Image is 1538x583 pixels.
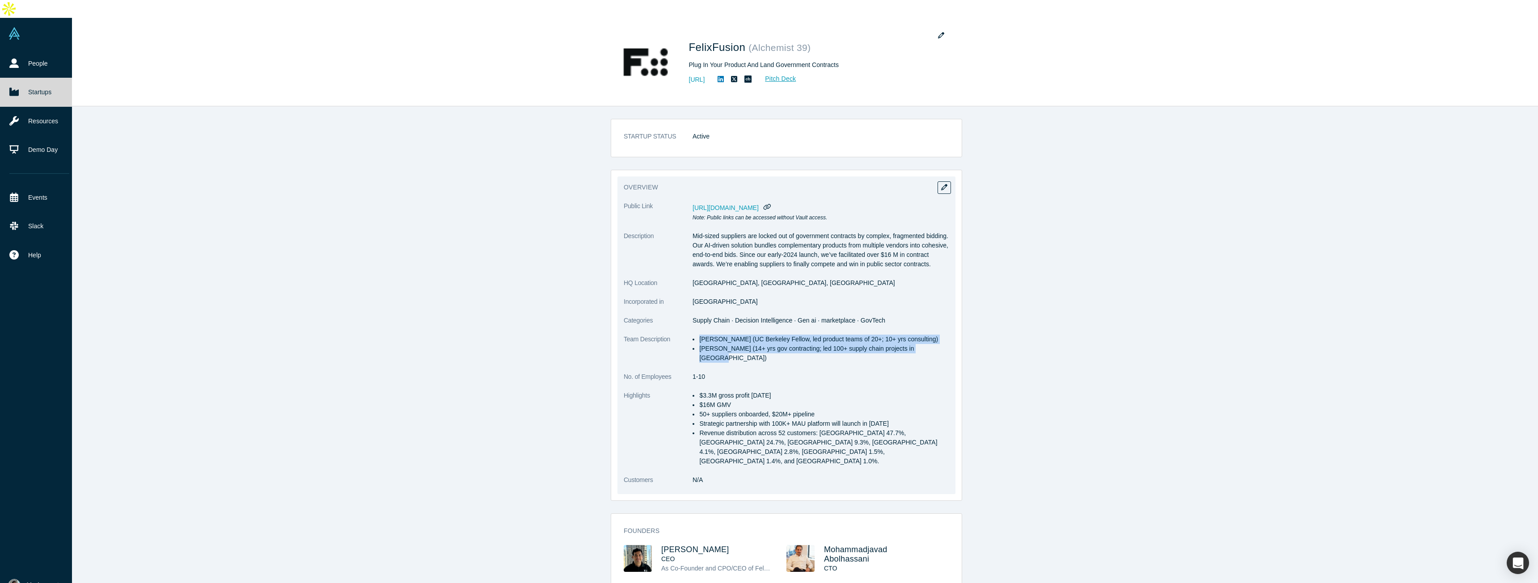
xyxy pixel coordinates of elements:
[624,372,693,391] dt: No. of Employees
[624,201,653,211] span: Public Link
[624,183,937,192] h3: overview
[699,428,949,466] p: Revenue distribution across 52 customers: [GEOGRAPHIC_DATA] 47.7%, [GEOGRAPHIC_DATA] 24.7%, [GEOG...
[624,526,937,536] h3: Founders
[689,60,939,70] div: Plug In Your Product And Land Government Contracts
[689,75,705,84] a: [URL]
[693,204,759,211] span: [URL][DOMAIN_NAME]
[693,475,949,485] dd: N/A
[699,391,949,400] p: $3.3M gross profit [DATE]
[624,335,693,372] dt: Team Description
[755,74,796,84] a: Pitch Deck
[699,410,949,419] p: 50+ suppliers onboarded, $20M+ pipeline
[693,231,949,269] p: Mid-sized suppliers are locked out of government contracts by complex, fragmented bidding. Our AI...
[786,545,815,572] img: Mohammadjavad Abolhassani's Profile Image
[693,372,949,382] dd: 1-10
[624,475,693,494] dt: Customers
[693,132,949,141] dd: Active
[624,391,693,475] dt: Highlights
[699,344,949,363] p: [PERSON_NAME] (14+ yrs gov contracting; led 100+ supply chain projects in [GEOGRAPHIC_DATA])
[624,278,693,297] dt: HQ Location
[614,31,676,93] img: FelixFusion's Logo
[689,41,749,53] span: FelixFusion
[748,42,811,53] small: ( Alchemist 39 )
[624,316,693,335] dt: Categories
[624,545,652,572] img: Ashkan Yousefi's Profile Image
[28,251,41,260] span: Help
[824,545,887,563] a: Mohammadjavad Abolhassani
[624,231,693,278] dt: Description
[693,278,949,288] dd: [GEOGRAPHIC_DATA], [GEOGRAPHIC_DATA], [GEOGRAPHIC_DATA]
[661,545,729,554] a: [PERSON_NAME]
[661,555,675,562] span: CEO
[699,400,949,410] p: $16M GMV
[699,335,949,344] p: [PERSON_NAME] (UC Berkeley Fellow, led product teams of 20+; 10+ yrs consulting)
[693,317,885,324] span: Supply Chain · Decision Intelligence · Gen ai · marketplace · GovTech
[624,297,693,316] dt: Incorporated in
[624,132,693,151] dt: STARTUP STATUS
[693,297,949,306] dd: [GEOGRAPHIC_DATA]
[699,419,949,428] p: Strategic partnership with 100K+ MAU platform will launch in [DATE]
[824,565,837,572] span: CTO
[8,27,21,40] img: Alchemist Vault Logo
[693,214,827,221] em: Note: Public links can be accessed without Vault access.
